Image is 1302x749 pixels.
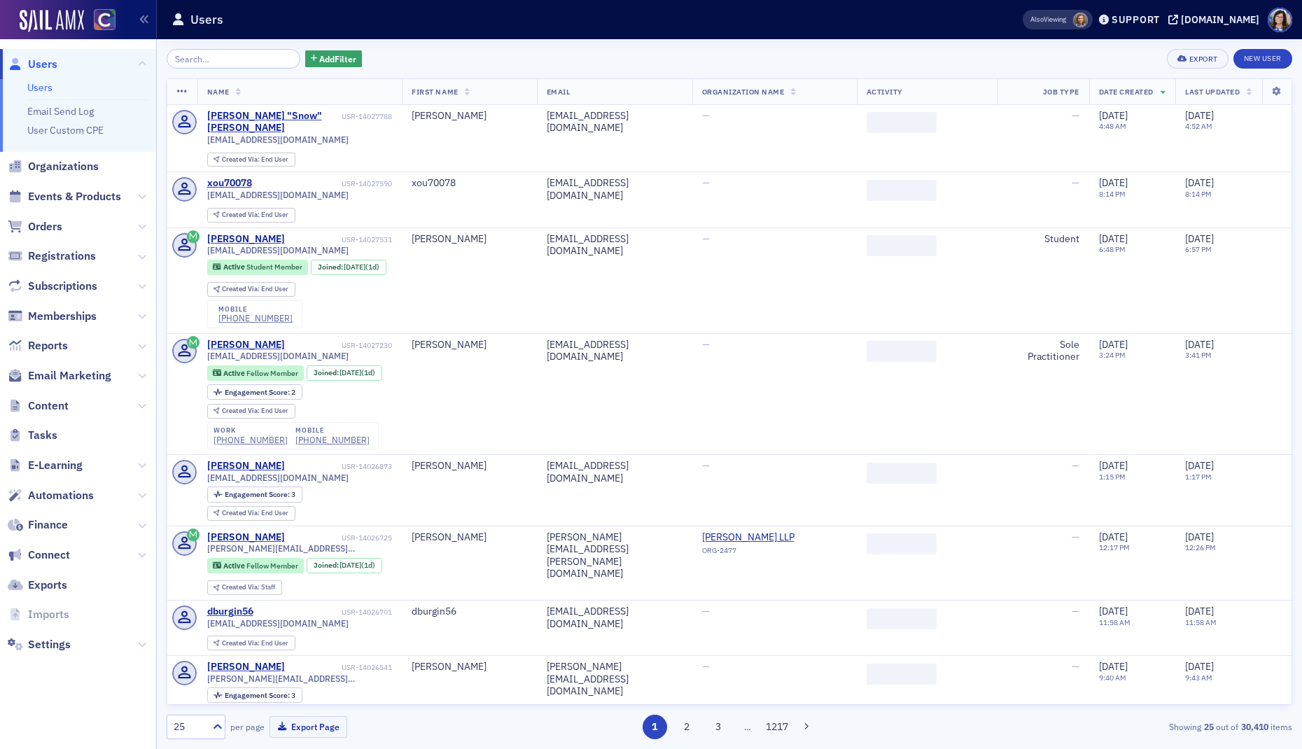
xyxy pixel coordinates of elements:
[222,155,261,164] span: Created Via :
[207,208,295,223] div: Created Via: End User
[1072,605,1079,617] span: —
[222,407,288,415] div: End User
[1072,176,1079,189] span: —
[207,618,349,629] span: [EMAIL_ADDRESS][DOMAIN_NAME]
[1185,189,1212,199] time: 8:14 PM
[27,124,104,136] a: User Custom CPE
[223,368,246,378] span: Active
[1073,13,1088,27] span: Lindsay Moore
[207,472,349,483] span: [EMAIL_ADDRESS][DOMAIN_NAME]
[307,558,382,573] div: Joined: 2025-09-15 00:00:00
[1185,244,1212,254] time: 6:57 PM
[1030,15,1066,24] span: Viewing
[702,531,829,544] a: [PERSON_NAME] LLP
[213,561,297,570] a: Active Fellow Member
[1185,673,1212,682] time: 9:43 AM
[254,179,392,188] div: USR-14027590
[1099,87,1154,97] span: Date Created
[412,110,527,122] div: [PERSON_NAME]
[8,428,57,443] a: Tasks
[207,687,302,703] div: Engagement Score: 3
[207,661,285,673] div: [PERSON_NAME]
[222,508,261,517] span: Created Via :
[8,577,67,593] a: Exports
[702,605,710,617] span: —
[8,219,62,234] a: Orders
[207,558,304,573] div: Active: Active: Fellow Member
[287,462,392,471] div: USR-14026873
[207,404,295,419] div: Created Via: End User
[1185,176,1214,189] span: [DATE]
[1072,660,1079,673] span: —
[702,176,710,189] span: —
[547,233,682,258] div: [EMAIL_ADDRESS][DOMAIN_NAME]
[222,638,261,647] span: Created Via :
[207,580,282,595] div: Created Via: Staff
[287,235,392,244] div: USR-14027531
[339,560,361,570] span: [DATE]
[674,715,699,739] button: 2
[207,260,309,275] div: Active: Active: Student Member
[222,584,275,591] div: Staff
[28,338,68,353] span: Reports
[547,177,682,202] div: [EMAIL_ADDRESS][DOMAIN_NAME]
[342,112,392,121] div: USR-14027788
[1185,531,1214,543] span: [DATE]
[207,245,349,255] span: [EMAIL_ADDRESS][DOMAIN_NAME]
[1099,189,1126,199] time: 8:14 PM
[207,506,295,521] div: Created Via: End User
[339,561,375,570] div: (1d)
[1099,459,1128,472] span: [DATE]
[867,112,937,133] span: ‌
[1238,720,1270,733] strong: 30,410
[287,341,392,350] div: USR-14027230
[867,235,937,256] span: ‌
[311,260,386,275] div: Joined: 2025-09-15 00:00:00
[246,368,298,378] span: Fellow Member
[28,279,97,294] span: Subscriptions
[295,426,370,435] div: mobile
[222,156,288,164] div: End User
[412,339,527,351] div: [PERSON_NAME]
[867,664,937,685] span: ‌
[94,9,115,31] img: SailAMX
[319,52,356,65] span: Add Filter
[223,262,246,272] span: Active
[1099,244,1126,254] time: 6:48 PM
[1185,121,1212,131] time: 4:52 AM
[84,9,115,33] a: View Homepage
[223,561,246,570] span: Active
[702,660,710,673] span: —
[213,426,288,435] div: work
[867,608,937,629] span: ‌
[207,384,302,400] div: Engagement Score: 2
[207,673,393,684] span: [PERSON_NAME][EMAIL_ADDRESS][DOMAIN_NAME]
[547,460,682,484] div: [EMAIL_ADDRESS][DOMAIN_NAME]
[1233,49,1292,69] a: New User
[207,110,339,134] a: [PERSON_NAME] "Snow" [PERSON_NAME]
[28,517,68,533] span: Finance
[412,661,527,673] div: [PERSON_NAME]
[547,110,682,134] div: [EMAIL_ADDRESS][DOMAIN_NAME]
[207,190,349,200] span: [EMAIL_ADDRESS][DOMAIN_NAME]
[28,428,57,443] span: Tasks
[1185,542,1216,552] time: 12:26 PM
[8,338,68,353] a: Reports
[8,189,121,204] a: Events & Products
[246,262,302,272] span: Student Member
[8,398,69,414] a: Content
[27,81,52,94] a: Users
[213,262,302,272] a: Active Student Member
[207,233,285,246] a: [PERSON_NAME]
[547,605,682,630] div: [EMAIL_ADDRESS][DOMAIN_NAME]
[318,262,344,272] span: Joined :
[1181,13,1259,26] div: [DOMAIN_NAME]
[1185,617,1217,627] time: 11:58 AM
[269,716,347,738] button: Export Page
[207,339,285,351] div: [PERSON_NAME]
[28,219,62,234] span: Orders
[1099,176,1128,189] span: [DATE]
[412,233,527,246] div: [PERSON_NAME]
